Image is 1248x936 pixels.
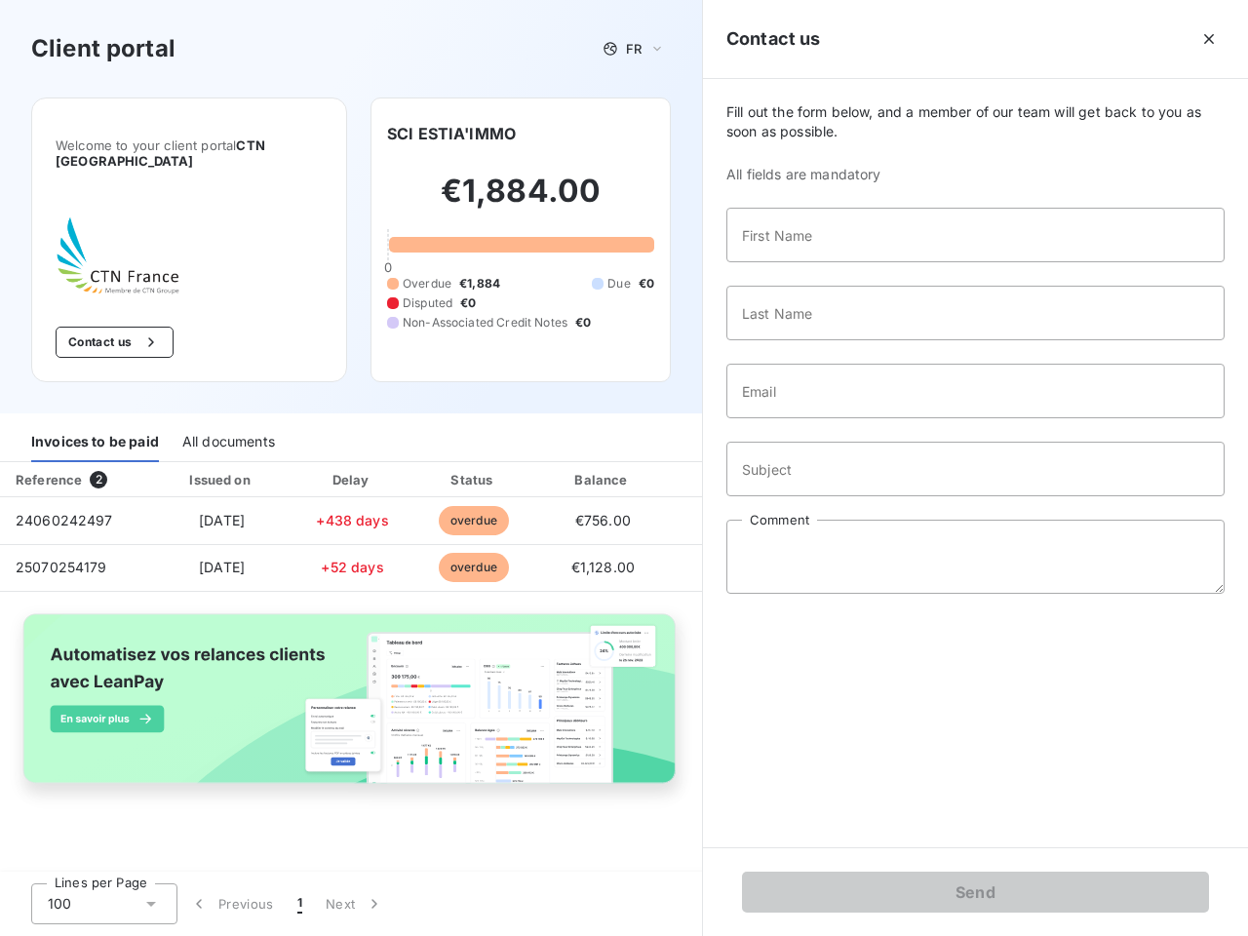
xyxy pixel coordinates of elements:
[726,208,1225,262] input: placeholder
[403,294,452,312] span: Disputed
[48,894,71,914] span: 100
[297,470,409,489] div: Delay
[177,883,286,924] button: Previous
[297,894,302,914] span: 1
[726,102,1225,141] span: Fill out the form below, and a member of our team will get back to you as soon as possible.
[439,506,509,535] span: overdue
[8,604,694,812] img: banner
[575,314,591,331] span: €0
[16,559,107,575] span: 25070254179
[314,883,396,924] button: Next
[199,512,245,528] span: [DATE]
[16,472,82,487] div: Reference
[571,559,635,575] span: €1,128.00
[56,327,174,358] button: Contact us
[16,512,113,528] span: 24060242497
[286,883,314,924] button: 1
[726,364,1225,418] input: placeholder
[539,470,666,489] div: Balance
[674,470,772,489] div: PDF
[387,122,516,145] h6: SCI ESTIA'IMMO
[403,275,451,292] span: Overdue
[403,314,567,331] span: Non-Associated Credit Notes
[726,286,1225,340] input: placeholder
[726,25,821,53] h5: Contact us
[607,275,630,292] span: Due
[182,421,275,462] div: All documents
[575,512,631,528] span: €756.00
[726,442,1225,496] input: placeholder
[742,872,1209,913] button: Send
[199,559,245,575] span: [DATE]
[626,41,642,57] span: FR
[415,470,531,489] div: Status
[56,137,323,169] span: Welcome to your client portal
[387,172,654,230] h2: €1,884.00
[316,512,388,528] span: +438 days
[639,275,654,292] span: €0
[154,470,289,489] div: Issued on
[90,471,107,488] span: 2
[56,215,180,295] img: Company logo
[31,421,159,462] div: Invoices to be paid
[31,31,175,66] h3: Client portal
[384,259,392,275] span: 0
[460,294,476,312] span: €0
[726,165,1225,184] span: All fields are mandatory
[321,559,383,575] span: +52 days
[439,553,509,582] span: overdue
[459,275,500,292] span: €1,884
[56,137,265,169] span: CTN [GEOGRAPHIC_DATA]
